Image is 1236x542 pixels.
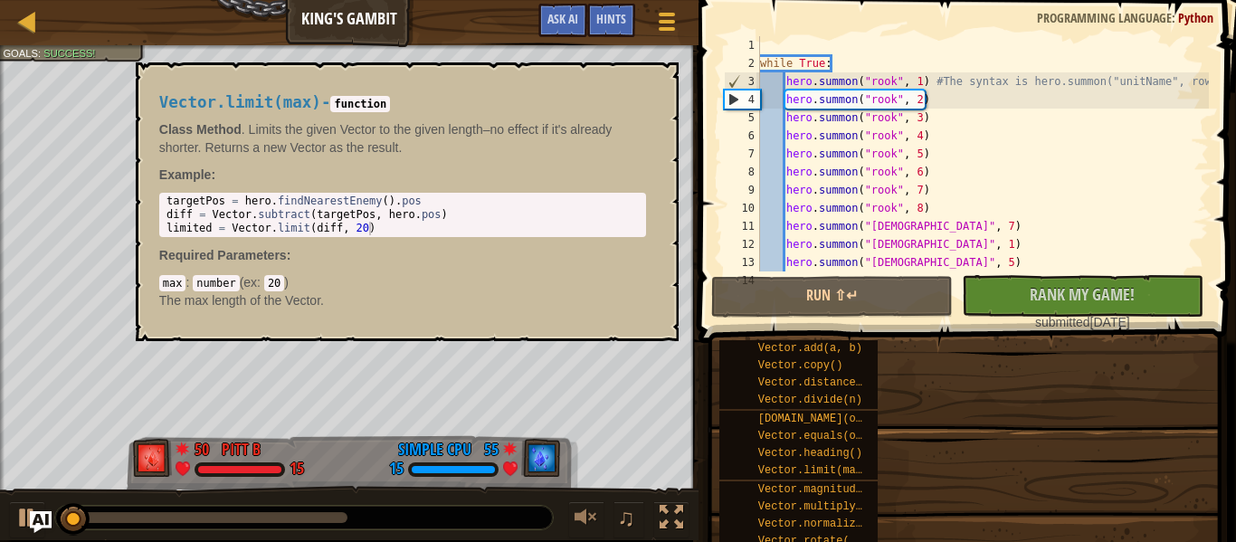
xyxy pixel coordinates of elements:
button: Toggle fullscreen [653,501,689,538]
img: thang_avatar_frame.png [521,439,561,477]
div: 13 [724,253,760,271]
span: Vector.multiply(n) [758,500,876,513]
div: 10 [724,199,760,217]
button: Adjust volume [568,501,604,538]
div: 8 [724,163,760,181]
span: Python [1178,9,1213,26]
button: Show game menu [644,4,689,46]
span: Vector.equals(other) [758,430,889,442]
span: submitted [1035,315,1090,329]
div: [DATE] [971,313,1194,331]
button: Ask AI [538,4,587,37]
button: Ctrl + P: Play [9,501,45,538]
div: 3 [725,72,760,90]
span: Programming language [1037,9,1172,26]
div: ( ) [159,273,646,309]
span: Success! [43,47,95,59]
span: ex [243,275,257,290]
div: 55 [480,438,499,454]
p: The max length of the Vector. [159,291,646,309]
span: Vector.distance(other) [758,376,901,389]
span: Vector.normalize() [758,518,876,530]
code: number [193,275,239,291]
div: 1 [724,36,760,54]
span: [DOMAIN_NAME](other) [758,413,889,425]
div: 5 [724,109,760,127]
span: : [185,275,193,290]
code: max [159,275,186,291]
h4: - [159,94,646,111]
div: Pitt B [222,438,261,461]
code: 20 [264,275,284,291]
button: Run ⇧↵ [711,276,953,318]
button: ♫ [613,501,644,538]
div: 9 [724,181,760,199]
span: Vector.magnitude() [758,483,876,496]
span: Vector.limit(max) [159,93,321,111]
span: Ask AI [547,10,578,27]
div: 12 [724,235,760,253]
span: Vector.limit(max) [758,464,869,477]
span: Vector.add(a, b) [758,342,862,355]
span: Vector.divide(n) [758,394,862,406]
div: Simple CPU [398,438,471,461]
span: Example [159,167,212,182]
div: 15 [389,461,404,478]
p: . Limits the given Vector to the given length–no effect if it's already shorter. Returns a new Ve... [159,120,646,157]
div: 14 [724,271,760,290]
div: 7 [724,145,760,163]
span: Required Parameters [159,248,287,262]
button: Ask AI [30,511,52,533]
span: : [257,275,264,290]
span: : [287,248,291,262]
strong: : [159,167,215,182]
code: function [330,96,390,112]
span: Vector.heading() [758,447,862,460]
span: Rank My Game! [1030,283,1135,306]
span: Hints [596,10,626,27]
span: Vector.copy() [758,359,843,372]
span: ♫ [617,504,635,531]
span: Goals [3,47,38,59]
img: thang_avatar_frame.png [133,439,173,477]
span: : [38,47,43,59]
div: 11 [724,217,760,235]
div: 2 [724,54,760,72]
div: 6 [724,127,760,145]
span: : [1172,9,1178,26]
button: Rank My Game! [962,275,1203,317]
div: 4 [725,90,760,109]
div: 50 [195,438,213,454]
div: 15 [290,461,304,478]
strong: Class Method [159,122,242,137]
